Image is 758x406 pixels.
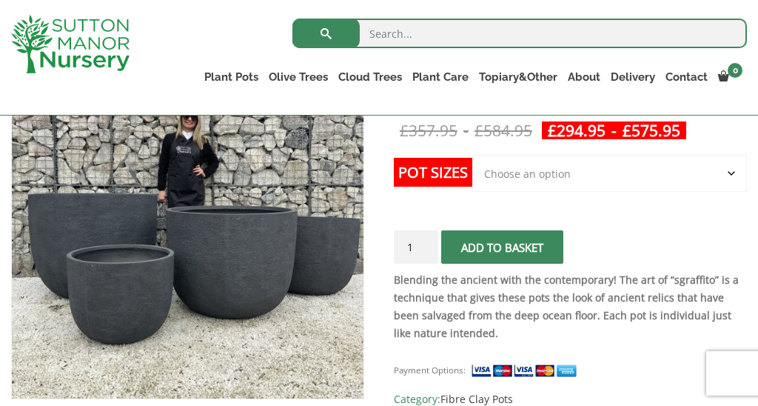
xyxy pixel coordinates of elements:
bdi: 584.95 [474,120,532,141]
span: £ [474,120,483,141]
button: Add to basket [441,230,563,264]
img: payment supported [471,363,582,379]
a: Plant Care [407,67,474,87]
bdi: 357.95 [400,120,457,141]
img: logo [11,15,130,73]
bdi: 294.95 [548,120,606,141]
a: About [563,67,606,87]
a: Delivery [606,67,660,87]
strong: Blending the ancient with the contemporary! The art of “sgraffito” is a technique that gives thes... [394,273,739,340]
a: Cloud Trees [333,67,407,87]
a: 0 [713,67,747,87]
a: Plant Pots [199,67,264,87]
a: Olive Trees [264,67,333,87]
input: Search... [292,19,747,48]
a: Contact [660,67,713,87]
input: Product quantity [394,230,438,264]
span: £ [623,120,631,141]
label: Pot Sizes [394,158,472,187]
a: Topiary&Other [474,67,563,87]
span: £ [548,120,557,141]
span: £ [400,120,409,141]
ins: - [542,122,686,139]
del: - [394,122,538,139]
span: 0 [728,63,742,78]
bdi: 575.95 [623,120,680,141]
small: Payment Options: [394,365,466,376]
a: Fibre Clay Pots [440,392,513,406]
